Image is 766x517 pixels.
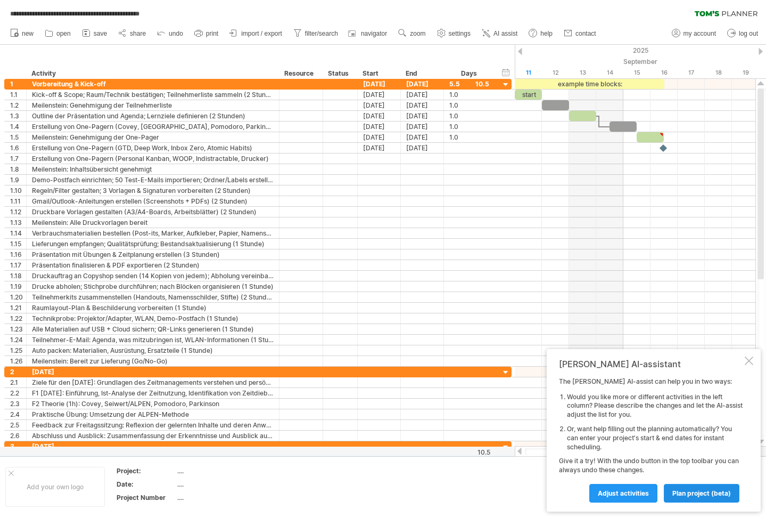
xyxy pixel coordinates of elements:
[10,303,26,313] div: 1.21
[705,67,732,78] div: Thursday, 18 September 2025
[434,27,474,41] a: settings
[358,79,401,89] div: [DATE]
[32,185,274,196] div: Regeln/Filter gestalten; 3 Vorlagen & Signaturen vorbereiten (2 Stunden)
[10,313,26,324] div: 1.22
[10,217,26,228] div: 1.13
[32,420,274,430] div: Feedback zur Freitagssitzung: Reflexion der gelernten Inhalte und deren Anwendung
[449,122,489,132] div: 1.0
[32,335,274,345] div: Teilnehmer-E-Mail: Agenda, was mitzubringen ist, WLAN-Informationen (1 Stunde)
[10,164,26,174] div: 1.8
[406,68,438,79] div: End
[10,154,26,164] div: 1.7
[401,132,444,142] div: [DATE]
[32,431,274,441] div: Abschluss und Ausblick: Zusammenfassung der Erkenntnisse und Ausblick auf den nächsten Tag
[10,207,26,217] div: 1.12
[117,493,175,502] div: Project Number
[32,132,274,142] div: Meilenstein: Genehmigung der One-Pager
[10,281,26,292] div: 1.19
[444,448,490,456] div: 10.5
[42,27,74,41] a: open
[363,68,394,79] div: Start
[10,185,26,196] div: 1.10
[396,27,429,41] a: zoom
[177,493,267,502] div: ....
[227,27,285,41] a: import / export
[449,30,471,37] span: settings
[732,67,759,78] div: Friday, 19 September 2025
[650,67,678,78] div: Tuesday, 16 September 2025
[32,388,274,398] div: F1 [DATE]: Einführung, Ist-Analyse der Zeitnutzung, Identifikation von Zeitdieben, Grundlagen des...
[7,27,37,41] a: new
[32,143,274,153] div: Erstellung von One-Pagern (GTD, Deep Work, Inbox Zero, Atomic Habits)
[598,489,649,497] span: Adjust activities
[575,30,596,37] span: contact
[32,111,274,121] div: Outline der Präsentation und Agenda; Lernziele definieren (2 Stunden)
[567,425,743,451] li: Or, want help filling out the planning automatically? You can enter your project's start & end da...
[358,111,401,121] div: [DATE]
[5,467,105,507] div: Add your own logo
[291,27,341,41] a: filter/search
[515,90,542,100] div: start
[305,30,338,37] span: filter/search
[32,409,274,419] div: Praktische Übung: Umsetzung der ALPEN-Methode
[10,79,26,89] div: 1
[22,30,34,37] span: new
[32,217,274,228] div: Meilenstein: Alle Druckvorlagen bereit
[358,143,401,153] div: [DATE]
[154,27,186,41] a: undo
[32,175,274,185] div: Demo-Postfach einrichten; 50 Test-E-Mails importieren; Ordner/Labels erstellen (1 Stunde)
[328,68,351,79] div: Status
[32,79,274,89] div: Vorbereitung & Kick-off
[32,441,274,451] div: [DATE]
[94,30,107,37] span: save
[116,27,149,41] a: share
[358,122,401,132] div: [DATE]
[32,207,274,217] div: Druckbare Vorlagen gestalten (A3/A4-Boards, Arbeitsblätter) (2 Stunden)
[596,67,623,78] div: Sunday, 14 September 2025
[623,67,650,78] div: Monday, 15 September 2025
[32,90,274,100] div: Kick-off & Scope; Raum/Technik bestätigen; Teilnehmerliste sammeln (2 Stunden)
[10,228,26,238] div: 1.14
[410,30,425,37] span: zoom
[401,90,444,100] div: [DATE]
[32,228,274,238] div: Verbrauchsmaterialien bestellen (Post-its, Marker, Aufkleber, Papier, Namensschilder) (1 Stunde)
[32,249,274,260] div: Präsentation mit Übungen & Zeitplanung erstellen (3 Stunden)
[739,30,758,37] span: log out
[10,420,26,430] div: 2.5
[10,196,26,206] div: 1.11
[542,67,569,78] div: Friday, 12 September 2025
[10,100,26,110] div: 1.2
[32,324,274,334] div: Alle Materialien auf USB + Cloud sichern; QR-Links generieren (1 Stunde)
[589,484,657,503] a: Adjust activities
[401,79,444,89] div: [DATE]
[669,27,719,41] a: my account
[32,260,274,270] div: Präsentation finalisieren & PDF exportieren (2 Stunden)
[79,27,110,41] a: save
[10,175,26,185] div: 1.9
[32,164,274,174] div: Meilenstein: Inhaltsübersicht genehmigt
[32,196,274,206] div: Gmail/Outlook-Anleitungen erstellen (Screenshots + PDFs) (2 Stunden)
[32,303,274,313] div: Raumlayout-Plan & Beschilderung vorbereiten (1 Stunde)
[559,377,743,502] div: The [PERSON_NAME] AI-assist can help you in two ways: Give it a try! With the undo button in the ...
[10,388,26,398] div: 2.2
[10,335,26,345] div: 1.24
[443,68,494,79] div: Days
[10,249,26,260] div: 1.16
[56,30,71,37] span: open
[177,466,267,475] div: ....
[559,359,743,369] div: [PERSON_NAME] AI-assistant
[10,239,26,249] div: 1.15
[10,441,26,451] div: 3
[32,377,274,387] div: Ziele für den [DATE]: Grundlagen des Zeitmanagements verstehen und persönliche Zeitmanagement-Tec...
[347,27,390,41] a: navigator
[567,393,743,419] li: Would you like more or different activities in the left column? Please describe the changes and l...
[361,30,387,37] span: navigator
[10,345,26,356] div: 1.25
[515,79,664,89] div: example time blocks:
[206,30,218,37] span: print
[10,271,26,281] div: 1.18
[32,345,274,356] div: Auto packen: Materialien, Ausrüstung, Ersatzteile (1 Stunde)
[241,30,282,37] span: import / export
[401,100,444,110] div: [DATE]
[672,489,731,497] span: plan project (beta)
